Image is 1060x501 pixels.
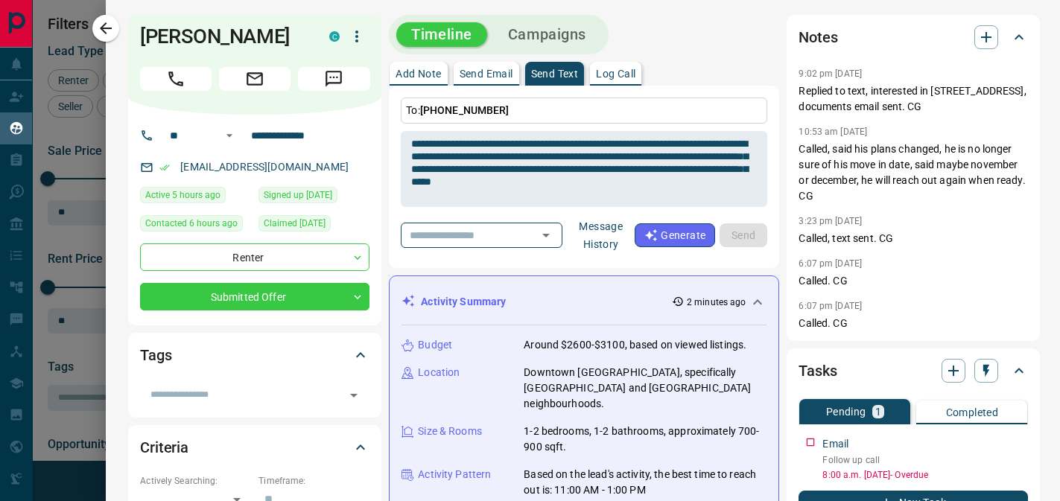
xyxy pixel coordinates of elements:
[140,25,307,48] h1: [PERSON_NAME]
[401,98,767,124] p: To:
[298,67,369,91] span: Message
[687,296,746,309] p: 2 minutes ago
[140,435,188,459] h2: Criteria
[396,22,487,47] button: Timeline
[460,68,513,79] p: Send Email
[258,474,369,488] p: Timeframe:
[536,225,556,246] button: Open
[396,68,441,79] p: Add Note
[799,19,1028,55] div: Notes
[329,31,340,42] div: condos.ca
[799,359,837,383] h2: Tasks
[140,343,171,367] h2: Tags
[258,215,369,236] div: Mon Sep 08 2025
[180,161,349,173] a: [EMAIL_ADDRESS][DOMAIN_NAME]
[946,407,999,418] p: Completed
[799,353,1028,389] div: Tasks
[799,301,862,311] p: 6:07 pm [DATE]
[402,288,767,316] div: Activity Summary2 minutes ago
[799,273,1028,289] p: Called. CG
[140,430,369,465] div: Criteria
[264,216,326,231] span: Claimed [DATE]
[140,474,251,488] p: Actively Searching:
[493,22,601,47] button: Campaigns
[524,467,767,498] p: Based on the lead's activity, the best time to reach out is: 11:00 AM - 1:00 PM
[264,188,332,202] span: Signed up [DATE]
[799,68,862,79] p: 9:02 pm [DATE]
[418,365,460,380] p: Location
[799,258,862,269] p: 6:07 pm [DATE]
[145,188,220,202] span: Active 5 hours ago
[219,67,291,91] span: Email
[799,83,1028,115] p: Replied to text, interested in [STREET_ADDRESS], documents email sent. CG
[524,365,767,412] p: Downtown [GEOGRAPHIC_DATA], specifically [GEOGRAPHIC_DATA] and [GEOGRAPHIC_DATA] neighbourhoods.
[524,424,767,455] p: 1-2 bedrooms, 1-2 bathrooms, approximately 700-900 sqft.
[220,127,238,144] button: Open
[875,406,881,417] p: 1
[420,104,510,116] span: [PHONE_NUMBER]
[418,337,452,353] p: Budget
[596,68,635,79] p: Log Call
[418,467,491,482] p: Activity Pattern
[799,127,867,137] p: 10:53 am [DATE]
[159,162,170,173] svg: Email Verified
[822,436,848,452] p: Email
[822,468,1028,482] p: 8:00 a.m. [DATE] - Overdue
[799,25,837,49] h2: Notes
[258,187,369,208] div: Thu Aug 28 2025
[822,453,1028,467] p: Follow up call
[799,141,1028,204] p: Called, said his plans changed, he is no longer sure of his move in date, said maybe november or ...
[567,214,635,256] button: Message History
[343,385,364,406] button: Open
[140,243,369,271] div: Renter
[799,231,1028,246] p: Called, text sent. CG
[524,337,746,353] p: Around $2600-$3100, based on viewed listings.
[421,294,506,310] p: Activity Summary
[140,215,251,236] div: Fri Sep 12 2025
[826,406,866,417] p: Pending
[140,67,212,91] span: Call
[140,283,369,310] div: Submitted Offer
[418,424,482,439] p: Size & Rooms
[799,316,1028,331] p: Called. CG
[635,223,715,247] button: Generate
[531,68,579,79] p: Send Text
[140,337,369,373] div: Tags
[799,216,862,226] p: 3:23 pm [DATE]
[140,187,251,208] div: Fri Sep 12 2025
[145,216,238,231] span: Contacted 6 hours ago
